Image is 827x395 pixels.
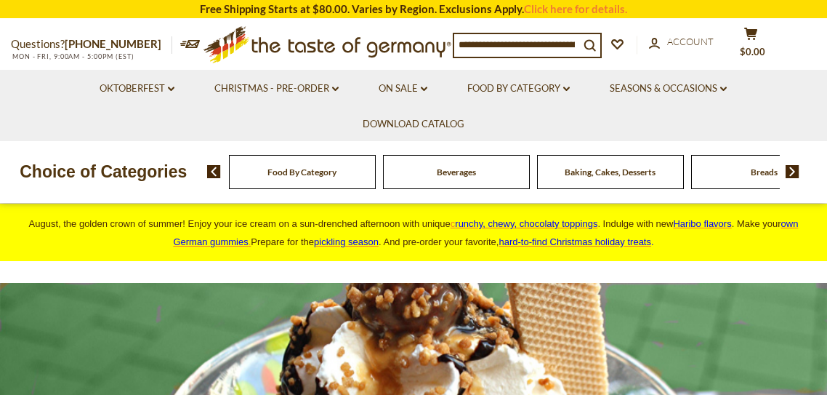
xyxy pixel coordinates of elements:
[751,167,778,177] a: Breads
[786,165,799,178] img: next arrow
[207,165,221,178] img: previous arrow
[499,236,651,247] a: hard-to-find Christmas holiday treats
[565,167,655,177] a: Baking, Cakes, Desserts
[729,27,772,63] button: $0.00
[524,2,627,15] a: Click here for details.
[437,167,476,177] a: Beverages
[610,81,727,97] a: Seasons & Occasions
[499,236,653,247] span: .
[363,116,464,132] a: Download Catalog
[673,218,731,229] a: Haribo flavors
[11,52,134,60] span: MON - FRI, 9:00AM - 5:00PM (EST)
[314,236,379,247] a: pickling season
[451,218,598,229] a: crunchy, chewy, chocolaty toppings
[267,167,336,177] a: Food By Category
[467,81,570,97] a: Food By Category
[214,81,339,97] a: Christmas - PRE-ORDER
[29,218,799,247] span: August, the golden crown of summer! Enjoy your ice cream on a sun-drenched afternoon with unique ...
[740,46,765,57] span: $0.00
[11,35,172,54] p: Questions?
[100,81,174,97] a: Oktoberfest
[649,34,714,50] a: Account
[667,36,714,47] span: Account
[65,37,161,50] a: [PHONE_NUMBER]
[455,218,597,229] span: runchy, chewy, chocolaty toppings
[379,81,427,97] a: On Sale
